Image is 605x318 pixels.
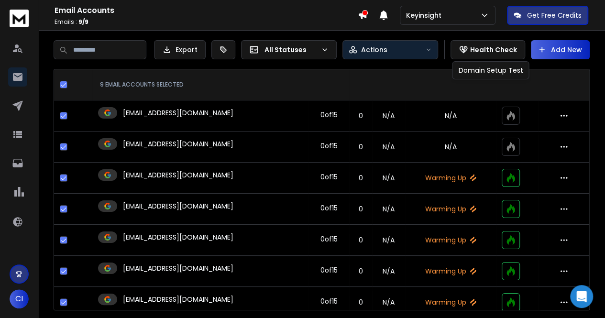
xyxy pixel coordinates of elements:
[452,61,529,79] div: Domain Setup Test
[123,263,233,273] p: [EMAIL_ADDRESS][DOMAIN_NAME]
[451,40,525,59] button: Health Check
[10,10,29,27] img: logo
[264,45,317,55] p: All Statuses
[372,194,406,225] td: N/A
[411,111,490,121] p: N/A
[372,132,406,163] td: N/A
[411,142,490,152] p: N/A
[531,40,590,59] button: Add New
[123,295,233,304] p: [EMAIL_ADDRESS][DOMAIN_NAME]
[320,141,337,151] div: 0 of 15
[507,6,588,25] button: Get Free Credits
[411,266,490,276] p: Warming Up
[78,18,88,26] span: 9 / 9
[320,172,337,182] div: 0 of 15
[355,204,366,214] p: 0
[123,170,233,180] p: [EMAIL_ADDRESS][DOMAIN_NAME]
[411,235,490,245] p: Warming Up
[320,110,337,120] div: 0 of 15
[527,11,582,20] p: Get Free Credits
[355,235,366,245] p: 0
[355,142,366,152] p: 0
[154,40,206,59] button: Export
[55,5,358,16] h1: Email Accounts
[123,201,233,211] p: [EMAIL_ADDRESS][DOMAIN_NAME]
[123,232,233,242] p: [EMAIL_ADDRESS][DOMAIN_NAME]
[355,297,366,307] p: 0
[355,111,366,121] p: 0
[411,173,490,183] p: Warming Up
[123,108,233,118] p: [EMAIL_ADDRESS][DOMAIN_NAME]
[372,256,406,287] td: N/A
[320,234,337,244] div: 0 of 15
[570,285,593,308] div: Open Intercom Messenger
[406,11,445,20] p: Keyinsight
[372,163,406,194] td: N/A
[10,289,29,308] button: CI
[55,18,358,26] p: Emails :
[320,296,337,306] div: 0 of 15
[355,173,366,183] p: 0
[355,266,366,276] p: 0
[372,225,406,256] td: N/A
[123,139,233,149] p: [EMAIL_ADDRESS][DOMAIN_NAME]
[470,45,517,55] p: Health Check
[372,287,406,318] td: N/A
[320,265,337,275] div: 0 of 15
[411,297,490,307] p: Warming Up
[320,203,337,213] div: 0 of 15
[411,204,490,214] p: Warming Up
[372,100,406,132] td: N/A
[100,81,300,88] div: 9 EMAIL ACCOUNTS SELECTED
[361,45,387,55] p: Actions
